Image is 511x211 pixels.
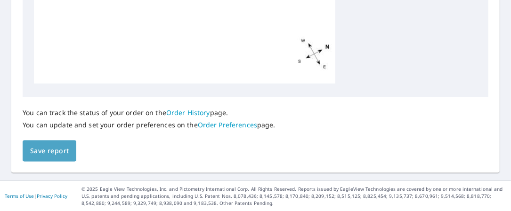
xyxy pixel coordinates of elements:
p: © 2025 Eagle View Technologies, Inc. and Pictometry International Corp. All Rights Reserved. Repo... [81,186,506,207]
p: You can update and set your order preferences on the page. [23,121,276,129]
a: Privacy Policy [37,193,67,199]
p: You can track the status of your order on the page. [23,109,276,117]
a: Terms of Use [5,193,34,199]
a: Order History [166,108,210,117]
span: Save report [30,145,69,157]
a: Order Preferences [198,120,257,129]
p: | [5,193,67,199]
button: Save report [23,141,76,162]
